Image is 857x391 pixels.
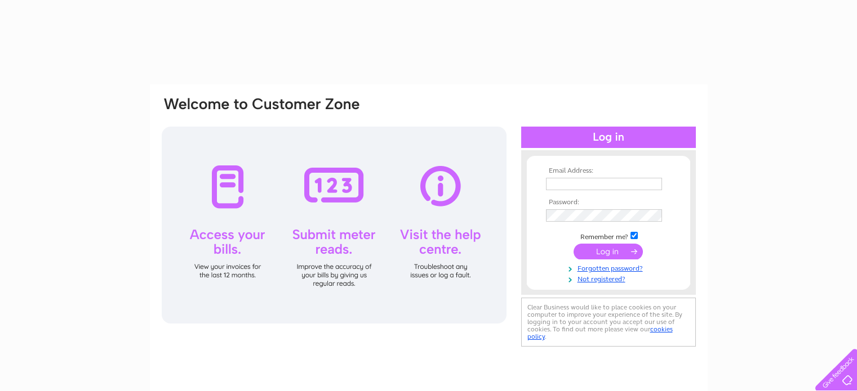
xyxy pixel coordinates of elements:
a: Not registered? [546,273,674,284]
div: Clear Business would like to place cookies on your computer to improve your experience of the sit... [521,298,696,347]
a: cookies policy [527,325,673,340]
th: Password: [543,199,674,206]
input: Submit [574,244,643,259]
td: Remember me? [543,230,674,241]
a: Forgotten password? [546,262,674,273]
th: Email Address: [543,167,674,175]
